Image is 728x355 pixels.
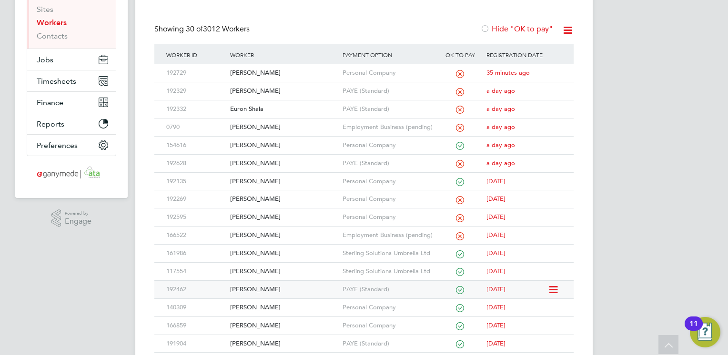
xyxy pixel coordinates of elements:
[164,118,228,136] div: 0790
[164,82,228,100] div: 192329
[340,155,436,172] div: PAYE (Standard)
[228,155,340,172] div: [PERSON_NAME]
[486,87,515,95] span: a day ago
[164,137,228,154] div: 154616
[164,245,228,262] div: 161986
[164,226,564,234] a: 166522[PERSON_NAME]Employment Business (pending)[DATE]
[164,173,228,190] div: 192135
[228,263,340,280] div: [PERSON_NAME]
[486,105,515,113] span: a day ago
[154,24,252,34] div: Showing
[340,118,436,136] div: Employment Business (pending)
[27,70,116,91] button: Timesheets
[340,335,436,353] div: PAYE (Standard)
[27,113,116,134] button: Reports
[228,299,340,316] div: [PERSON_NAME]
[340,281,436,298] div: PAYE (Standard)
[164,208,564,216] a: 192595[PERSON_NAME]Personal Company[DATE]
[164,100,228,118] div: 192332
[164,335,228,353] div: 191904
[164,100,564,108] a: 192332Euron ShalaPAYE (Standard)a day ago
[164,298,564,306] a: 140309[PERSON_NAME]Personal Company[DATE]
[486,195,506,203] span: [DATE]
[164,190,228,208] div: 192269
[340,64,436,82] div: Personal Company
[486,177,506,185] span: [DATE]
[164,208,228,226] div: 192595
[486,213,506,221] span: [DATE]
[436,44,484,66] div: OK to pay
[486,123,515,131] span: a day ago
[164,299,228,316] div: 140309
[486,159,515,167] span: a day ago
[164,64,228,82] div: 192729
[51,209,92,227] a: Powered byEngage
[37,141,78,150] span: Preferences
[164,262,564,270] a: 117554[PERSON_NAME]Sterling Solutions Umbrella Ltd[DATE]
[164,227,228,244] div: 166522
[486,69,530,77] span: 35 minutes ago
[340,100,436,118] div: PAYE (Standard)
[164,316,564,325] a: 166859[PERSON_NAME]Personal Company[DATE]
[486,339,506,347] span: [DATE]
[37,98,63,107] span: Finance
[34,166,109,181] img: ganymedesolutions-logo-retina.png
[164,155,228,172] div: 192628
[37,31,68,40] a: Contacts
[37,18,67,27] a: Workers
[228,137,340,154] div: [PERSON_NAME]
[480,24,553,34] label: Hide "OK to pay"
[164,280,548,288] a: 192462[PERSON_NAME]PAYE (Standard)[DATE]
[228,208,340,226] div: [PERSON_NAME]
[486,303,506,311] span: [DATE]
[27,92,116,113] button: Finance
[340,227,436,244] div: Employment Business (pending)
[164,190,564,198] a: 192269[PERSON_NAME]Personal Company[DATE]
[228,335,340,353] div: [PERSON_NAME]
[486,267,506,275] span: [DATE]
[484,44,564,66] div: Registration Date
[340,82,436,100] div: PAYE (Standard)
[690,317,720,347] button: Open Resource Center, 11 new notifications
[164,281,228,298] div: 192462
[37,77,76,86] span: Timesheets
[27,49,116,70] button: Jobs
[164,136,564,144] a: 154616[PERSON_NAME]Personal Companya day ago
[486,141,515,149] span: a day ago
[37,55,53,64] span: Jobs
[164,244,564,252] a: 161986[PERSON_NAME]Sterling Solutions Umbrella Ltd[DATE]
[228,317,340,335] div: [PERSON_NAME]
[37,5,53,14] a: Sites
[340,208,436,226] div: Personal Company
[186,24,250,34] span: 3012 Workers
[164,118,564,126] a: 0790[PERSON_NAME]Employment Business (pending)a day ago
[164,154,564,162] a: 192628[PERSON_NAME]PAYE (Standard)a day ago
[228,100,340,118] div: Euron Shala
[486,285,506,293] span: [DATE]
[27,135,116,156] button: Preferences
[340,299,436,316] div: Personal Company
[164,335,564,343] a: 191904[PERSON_NAME]PAYE (Standard)[DATE]
[486,321,506,329] span: [DATE]
[228,64,340,82] div: [PERSON_NAME]
[228,82,340,100] div: [PERSON_NAME]
[486,249,506,257] span: [DATE]
[340,263,436,280] div: Sterling Solutions Umbrella Ltd
[228,281,340,298] div: [PERSON_NAME]
[340,245,436,262] div: Sterling Solutions Umbrella Ltd
[65,209,91,217] span: Powered by
[164,64,564,72] a: 192729[PERSON_NAME]Personal Company35 minutes ago
[164,317,228,335] div: 166859
[340,173,436,190] div: Personal Company
[27,166,116,181] a: Go to home page
[37,119,64,128] span: Reports
[228,245,340,262] div: [PERSON_NAME]
[689,324,698,336] div: 11
[164,44,228,66] div: Worker ID
[340,190,436,208] div: Personal Company
[228,227,340,244] div: [PERSON_NAME]
[164,172,564,180] a: 192135[PERSON_NAME]Personal Company[DATE]
[186,24,203,34] span: 30 of
[164,263,228,280] div: 117554
[340,137,436,154] div: Personal Company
